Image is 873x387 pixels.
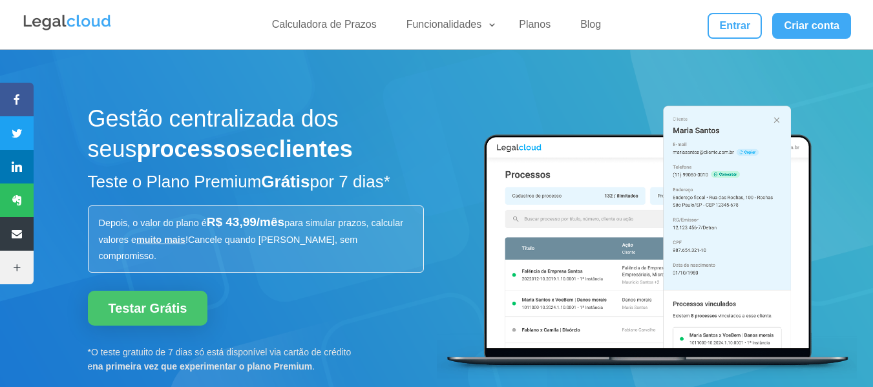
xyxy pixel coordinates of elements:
[99,214,413,264] p: Depois, o valor do plano é Cancele quando [PERSON_NAME], sem compromisso.
[264,18,384,37] a: Calculadora de Prazos
[88,104,424,171] h1: Gestão centralizada dos seus e
[261,172,310,191] strong: Grátis
[92,361,312,371] b: na primeira vez que experimentar o plano Premium
[708,13,762,39] a: Entrar
[88,171,424,200] h2: Teste o Plano Premium por 7 dias*
[207,215,284,229] span: R$ 43,99/mês
[772,13,851,39] a: Criar conta
[22,13,112,32] img: Legalcloud Logo
[399,18,498,37] a: Funcionalidades
[137,136,253,162] strong: processos
[266,136,353,162] strong: clientes
[437,103,857,379] img: Processos e Clientes na Legalcloud
[99,218,404,244] span: para simular prazos, calcular valores e
[573,18,609,37] a: Blog
[88,347,352,371] span: *O teste gratuito de 7 dias só está disponível via cartão de crédito e .
[185,235,188,245] span: !
[88,291,208,326] a: Testar Grátis
[511,18,558,37] a: Planos
[136,235,185,245] a: muito mais
[22,23,112,34] a: Logo da Legalcloud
